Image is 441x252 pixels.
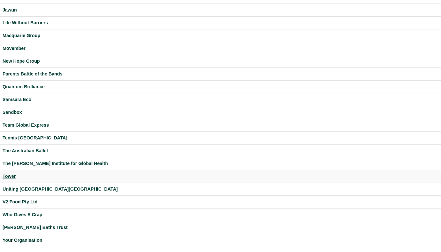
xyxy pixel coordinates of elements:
[3,173,438,180] a: Tower
[3,32,438,39] a: Macquarie Group
[3,237,438,244] a: Your Organisation
[3,58,438,65] a: New Hope Group
[3,160,438,167] a: The [PERSON_NAME] Institute for Global Health
[3,185,438,193] a: Uniting [GEOGRAPHIC_DATA][GEOGRAPHIC_DATA]
[3,70,438,78] a: Parents Battle of the Bands
[3,147,438,154] a: The Australian Ballet
[3,96,438,103] a: Samsara Eco
[3,134,438,142] a: Tennis [GEOGRAPHIC_DATA]
[3,83,438,91] a: Quantum Brilliance
[3,109,438,116] a: Sandbox
[3,224,438,231] a: [PERSON_NAME] Baths Trust
[3,19,438,27] a: Life Without Barriers
[3,6,438,14] a: Jawun
[3,122,438,129] a: Team Global Express
[3,45,438,52] a: Movember
[3,198,438,206] a: V2 Food Pty Ltd
[3,211,438,218] a: Who Gives A Crap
